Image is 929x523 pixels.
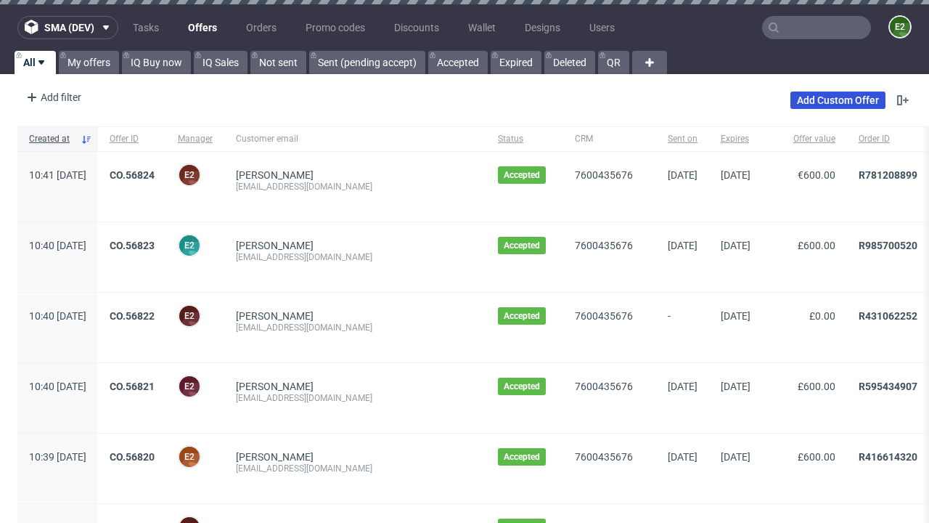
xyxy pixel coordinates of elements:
a: [PERSON_NAME] [236,169,314,181]
a: 7600435676 [575,310,633,322]
span: 10:40 [DATE] [29,310,86,322]
span: [DATE] [668,451,697,463]
a: Promo codes [297,16,374,39]
span: [DATE] [721,451,750,463]
span: [DATE] [721,381,750,392]
a: CO.56820 [110,451,155,463]
a: IQ Sales [194,51,247,74]
div: [EMAIL_ADDRESS][DOMAIN_NAME] [236,463,475,474]
span: [DATE] [721,169,750,181]
button: sma (dev) [17,16,118,39]
a: CO.56823 [110,240,155,251]
a: 7600435676 [575,381,633,392]
a: R781208899 [859,169,917,181]
span: 10:40 [DATE] [29,381,86,392]
span: Sent on [668,133,697,145]
figcaption: e2 [179,165,200,185]
a: R595434907 [859,381,917,392]
a: Offers [179,16,226,39]
a: 7600435676 [575,240,633,251]
a: R431062252 [859,310,917,322]
div: Add filter [20,86,84,109]
span: Accepted [504,451,540,463]
span: Offer value [774,133,835,145]
a: Discounts [385,16,448,39]
a: QR [598,51,629,74]
figcaption: e2 [179,447,200,467]
span: Accepted [504,310,540,322]
span: [DATE] [668,381,697,392]
a: 7600435676 [575,169,633,181]
span: [DATE] [721,310,750,322]
a: My offers [59,51,119,74]
a: Designs [516,16,569,39]
a: Sent (pending accept) [309,51,425,74]
span: Manager [178,133,213,145]
figcaption: e2 [179,376,200,397]
span: 10:41 [DATE] [29,169,86,181]
a: Wallet [459,16,504,39]
span: 10:40 [DATE] [29,240,86,251]
a: CO.56822 [110,310,155,322]
div: [EMAIL_ADDRESS][DOMAIN_NAME] [236,392,475,404]
span: Accepted [504,381,540,392]
a: Not sent [250,51,306,74]
span: £600.00 [798,451,835,463]
a: All [15,51,56,74]
span: Accepted [504,240,540,251]
span: £600.00 [798,381,835,392]
span: [DATE] [668,169,697,181]
a: Tasks [124,16,168,39]
span: sma (dev) [44,23,94,33]
span: CRM [575,133,644,145]
span: 10:39 [DATE] [29,451,86,463]
span: [DATE] [668,240,697,251]
div: [EMAIL_ADDRESS][DOMAIN_NAME] [236,322,475,333]
span: Customer email [236,133,475,145]
a: IQ Buy now [122,51,191,74]
a: [PERSON_NAME] [236,310,314,322]
a: Add Custom Offer [790,92,885,109]
figcaption: e2 [179,306,200,326]
span: £600.00 [798,240,835,251]
a: R985700520 [859,240,917,251]
a: [PERSON_NAME] [236,240,314,251]
a: [PERSON_NAME] [236,451,314,463]
span: Status [498,133,552,145]
div: [EMAIL_ADDRESS][DOMAIN_NAME] [236,181,475,192]
a: Deleted [544,51,595,74]
a: Expired [491,51,541,74]
a: CO.56824 [110,169,155,181]
span: Created at [29,133,75,145]
a: R416614320 [859,451,917,463]
a: CO.56821 [110,381,155,392]
div: [EMAIL_ADDRESS][DOMAIN_NAME] [236,251,475,263]
figcaption: e2 [179,235,200,256]
a: Orders [237,16,285,39]
span: - [668,310,697,345]
a: 7600435676 [575,451,633,463]
a: [PERSON_NAME] [236,381,314,392]
span: [DATE] [721,240,750,251]
span: Expires [721,133,750,145]
span: £0.00 [809,310,835,322]
span: Offer ID [110,133,155,145]
figcaption: e2 [890,17,910,37]
span: €600.00 [798,169,835,181]
span: Accepted [504,169,540,181]
a: Users [581,16,623,39]
a: Accepted [428,51,488,74]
